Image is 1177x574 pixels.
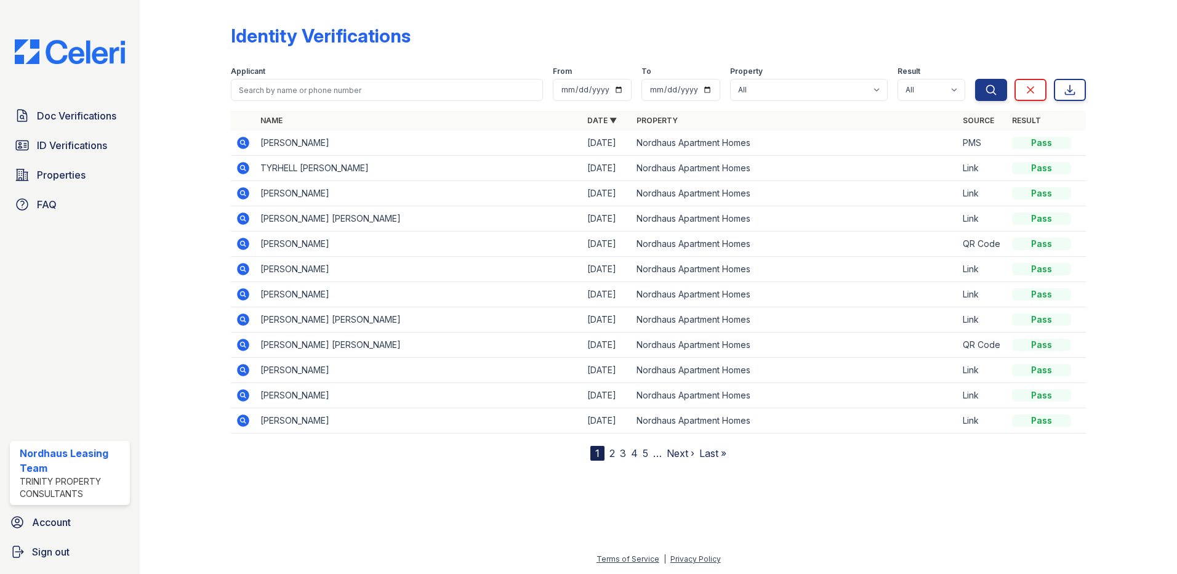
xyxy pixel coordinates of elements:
[231,25,411,47] div: Identity Verifications
[664,554,666,564] div: |
[582,206,632,232] td: [DATE]
[255,131,582,156] td: [PERSON_NAME]
[670,554,721,564] a: Privacy Policy
[5,39,135,64] img: CE_Logo_Blue-a8612792a0a2168367f1c8372b55b34899dd931a85d93a1a3d3e32e68fde9ad4.png
[255,206,582,232] td: [PERSON_NAME] [PERSON_NAME]
[632,181,958,206] td: Nordhaus Apartment Homes
[255,358,582,383] td: [PERSON_NAME]
[632,333,958,358] td: Nordhaus Apartment Homes
[582,307,632,333] td: [DATE]
[1012,187,1071,200] div: Pass
[255,307,582,333] td: [PERSON_NAME] [PERSON_NAME]
[37,108,116,123] span: Doc Verifications
[958,156,1007,181] td: Link
[5,510,135,535] a: Account
[1012,288,1071,301] div: Pass
[631,447,638,459] a: 4
[32,515,71,530] span: Account
[1012,414,1071,427] div: Pass
[609,447,615,459] a: 2
[582,257,632,282] td: [DATE]
[632,156,958,181] td: Nordhaus Apartment Homes
[643,447,648,459] a: 5
[255,232,582,257] td: [PERSON_NAME]
[1012,389,1071,402] div: Pass
[20,446,125,475] div: Nordhaus Leasing Team
[632,131,958,156] td: Nordhaus Apartment Homes
[10,133,130,158] a: ID Verifications
[255,181,582,206] td: [PERSON_NAME]
[5,540,135,564] a: Sign out
[582,282,632,307] td: [DATE]
[231,79,543,101] input: Search by name or phone number
[958,333,1007,358] td: QR Code
[699,447,726,459] a: Last »
[587,116,617,125] a: Date ▼
[37,197,57,212] span: FAQ
[582,383,632,408] td: [DATE]
[10,192,130,217] a: FAQ
[958,131,1007,156] td: PMS
[958,358,1007,383] td: Link
[632,282,958,307] td: Nordhaus Apartment Homes
[255,282,582,307] td: [PERSON_NAME]
[632,206,958,232] td: Nordhaus Apartment Homes
[255,383,582,408] td: [PERSON_NAME]
[1012,162,1071,174] div: Pass
[255,156,582,181] td: TYRHELL [PERSON_NAME]
[255,333,582,358] td: [PERSON_NAME] [PERSON_NAME]
[582,408,632,434] td: [DATE]
[1012,238,1071,250] div: Pass
[637,116,678,125] a: Property
[37,168,86,182] span: Properties
[958,307,1007,333] td: Link
[632,232,958,257] td: Nordhaus Apartment Homes
[963,116,994,125] a: Source
[255,257,582,282] td: [PERSON_NAME]
[620,447,626,459] a: 3
[1012,364,1071,376] div: Pass
[632,383,958,408] td: Nordhaus Apartment Homes
[582,131,632,156] td: [DATE]
[632,307,958,333] td: Nordhaus Apartment Homes
[958,206,1007,232] td: Link
[553,67,572,76] label: From
[582,333,632,358] td: [DATE]
[898,67,920,76] label: Result
[590,446,605,461] div: 1
[582,232,632,257] td: [DATE]
[582,358,632,383] td: [DATE]
[958,232,1007,257] td: QR Code
[1012,339,1071,351] div: Pass
[667,447,694,459] a: Next ›
[653,446,662,461] span: …
[632,257,958,282] td: Nordhaus Apartment Homes
[20,475,125,500] div: Trinity Property Consultants
[10,163,130,187] a: Properties
[255,408,582,434] td: [PERSON_NAME]
[1012,263,1071,275] div: Pass
[231,67,265,76] label: Applicant
[958,282,1007,307] td: Link
[958,408,1007,434] td: Link
[582,156,632,181] td: [DATE]
[10,103,130,128] a: Doc Verifications
[1012,313,1071,326] div: Pass
[632,358,958,383] td: Nordhaus Apartment Homes
[582,181,632,206] td: [DATE]
[641,67,651,76] label: To
[37,138,107,153] span: ID Verifications
[1012,137,1071,149] div: Pass
[730,67,763,76] label: Property
[958,257,1007,282] td: Link
[1012,212,1071,225] div: Pass
[958,181,1007,206] td: Link
[1012,116,1041,125] a: Result
[260,116,283,125] a: Name
[958,383,1007,408] td: Link
[597,554,659,564] a: Terms of Service
[32,544,70,559] span: Sign out
[632,408,958,434] td: Nordhaus Apartment Homes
